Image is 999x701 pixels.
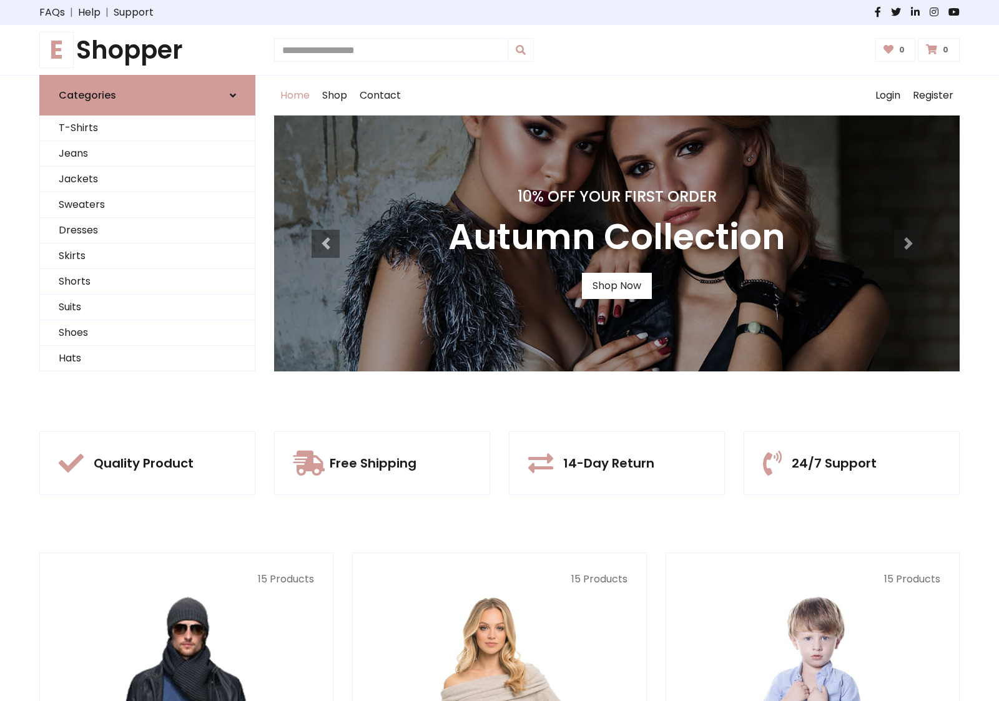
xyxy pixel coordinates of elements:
a: Shop [316,76,353,115]
a: Shop Now [582,273,652,299]
a: T-Shirts [40,115,255,141]
a: 0 [918,38,960,62]
span: 0 [940,44,952,56]
a: Jeans [40,141,255,167]
h5: Quality Product [94,456,194,471]
a: 0 [875,38,916,62]
a: Sweaters [40,192,255,218]
a: Jackets [40,167,255,192]
a: Categories [39,75,255,115]
a: FAQs [39,5,65,20]
a: Shorts [40,269,255,295]
p: 15 Products [59,572,314,587]
h3: Autumn Collection [448,216,785,258]
h6: Categories [59,89,116,101]
a: Help [78,5,101,20]
a: Suits [40,295,255,320]
a: Login [869,76,907,115]
h5: Free Shipping [330,456,416,471]
a: EShopper [39,35,255,65]
a: Register [907,76,960,115]
h4: 10% Off Your First Order [448,188,785,206]
a: Dresses [40,218,255,243]
h1: Shopper [39,35,255,65]
span: | [65,5,78,20]
a: Contact [353,76,407,115]
span: | [101,5,114,20]
h5: 24/7 Support [792,456,877,471]
a: Support [114,5,154,20]
h5: 14-Day Return [563,456,654,471]
span: E [39,32,74,68]
span: 0 [896,44,908,56]
p: 15 Products [685,572,940,587]
a: Skirts [40,243,255,269]
a: Hats [40,346,255,371]
a: Home [274,76,316,115]
a: Shoes [40,320,255,346]
p: 15 Products [372,572,627,587]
